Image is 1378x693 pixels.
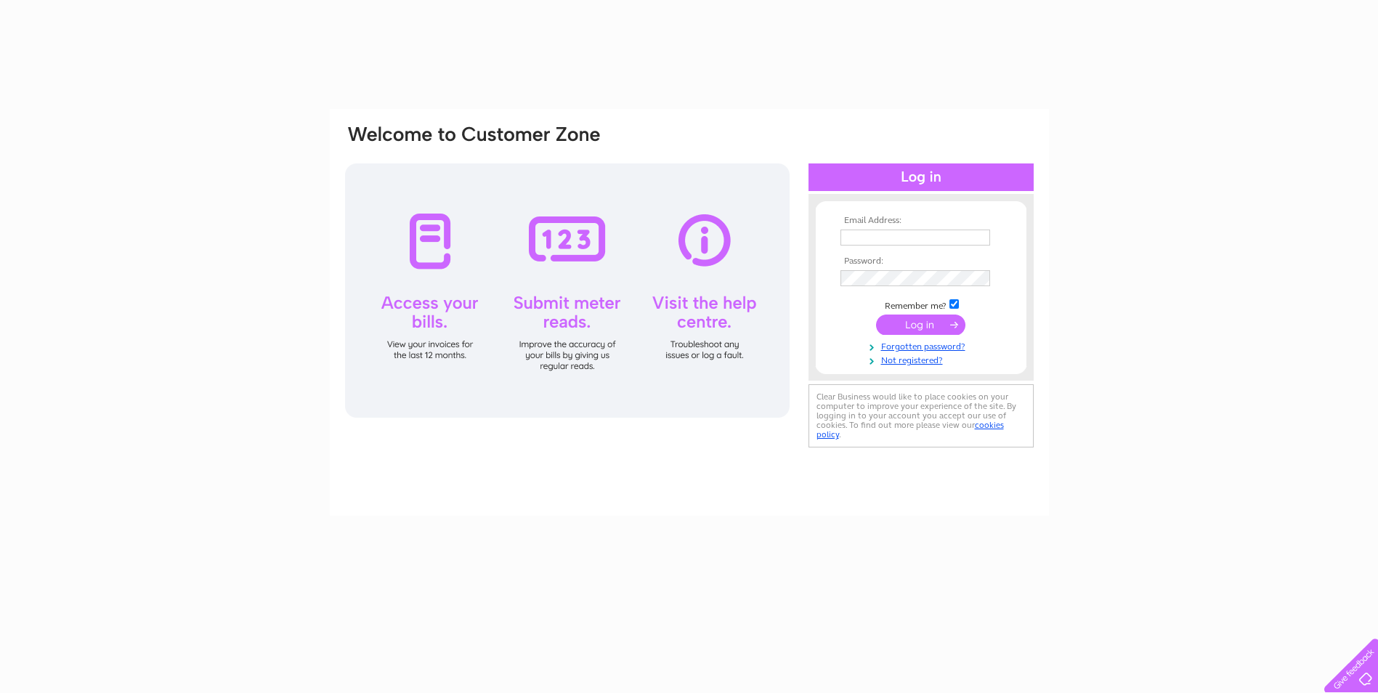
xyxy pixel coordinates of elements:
[837,256,1005,267] th: Password:
[808,384,1034,447] div: Clear Business would like to place cookies on your computer to improve your experience of the sit...
[816,420,1004,439] a: cookies policy
[876,315,965,335] input: Submit
[837,216,1005,226] th: Email Address:
[840,339,1005,352] a: Forgotten password?
[837,297,1005,312] td: Remember me?
[840,352,1005,366] a: Not registered?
